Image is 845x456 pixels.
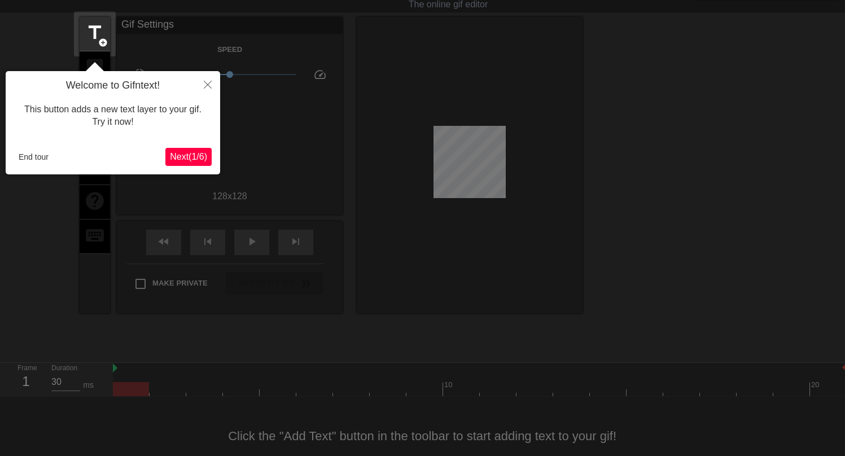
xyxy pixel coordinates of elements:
[14,92,212,140] div: This button adds a new text layer to your gif. Try it now!
[14,80,212,92] h4: Welcome to Gifntext!
[170,152,207,161] span: Next ( 1 / 6 )
[195,71,220,97] button: Close
[14,148,53,165] button: End tour
[165,148,212,166] button: Next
